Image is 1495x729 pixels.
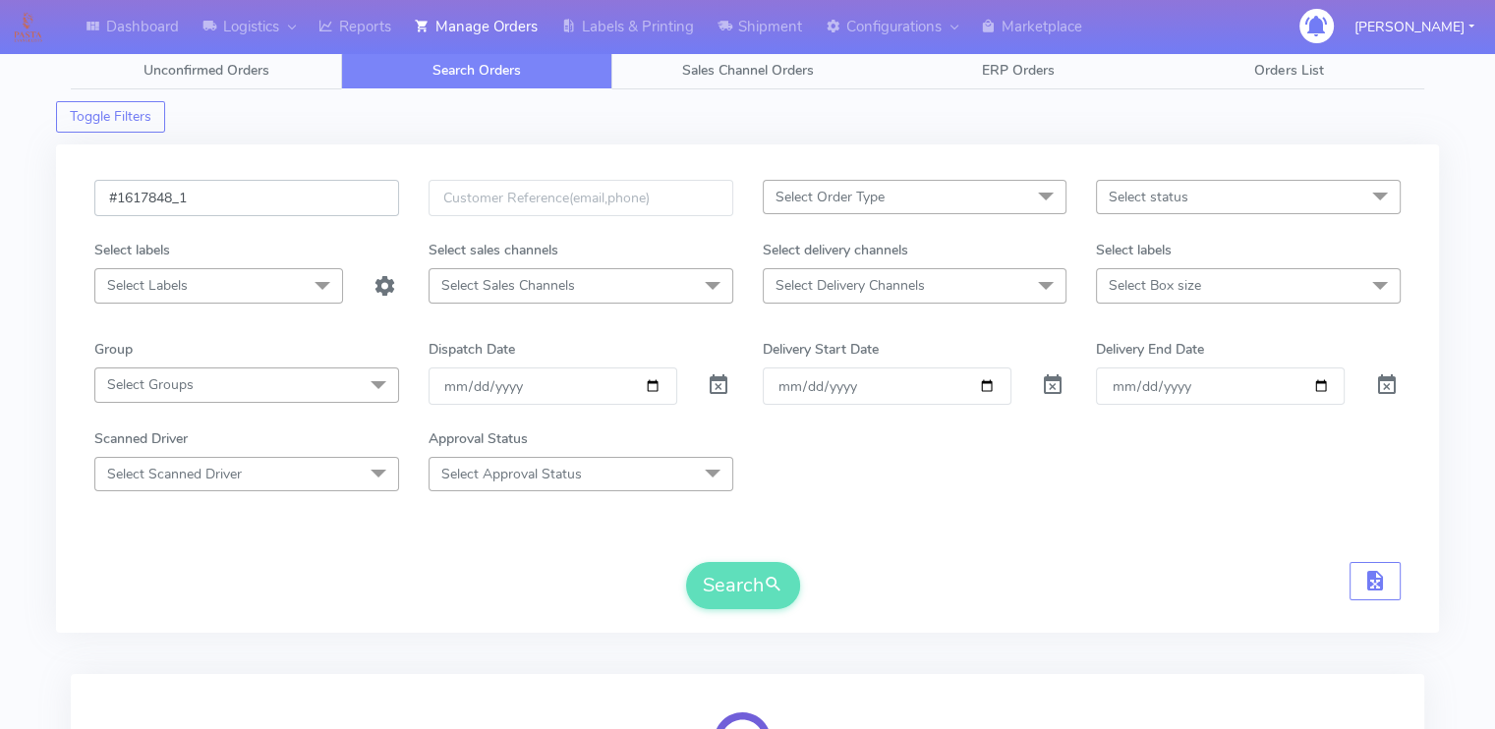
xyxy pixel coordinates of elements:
[982,61,1055,80] span: ERP Orders
[94,180,399,216] input: Order Id
[776,276,925,295] span: Select Delivery Channels
[107,375,194,394] span: Select Groups
[682,61,814,80] span: Sales Channel Orders
[56,101,165,133] button: Toggle Filters
[94,339,133,360] label: Group
[1096,339,1204,360] label: Delivery End Date
[441,465,582,483] span: Select Approval Status
[686,562,800,609] button: Search
[71,51,1424,89] ul: Tabs
[94,428,188,449] label: Scanned Driver
[1254,61,1323,80] span: Orders List
[1109,276,1201,295] span: Select Box size
[763,240,908,260] label: Select delivery channels
[429,180,733,216] input: Customer Reference(email,phone)
[1096,240,1172,260] label: Select labels
[107,465,242,483] span: Select Scanned Driver
[429,240,558,260] label: Select sales channels
[432,61,521,80] span: Search Orders
[1340,7,1489,47] button: [PERSON_NAME]
[429,428,528,449] label: Approval Status
[429,339,515,360] label: Dispatch Date
[776,188,885,206] span: Select Order Type
[763,339,879,360] label: Delivery Start Date
[1109,188,1188,206] span: Select status
[441,276,575,295] span: Select Sales Channels
[94,240,170,260] label: Select labels
[144,61,269,80] span: Unconfirmed Orders
[107,276,188,295] span: Select Labels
